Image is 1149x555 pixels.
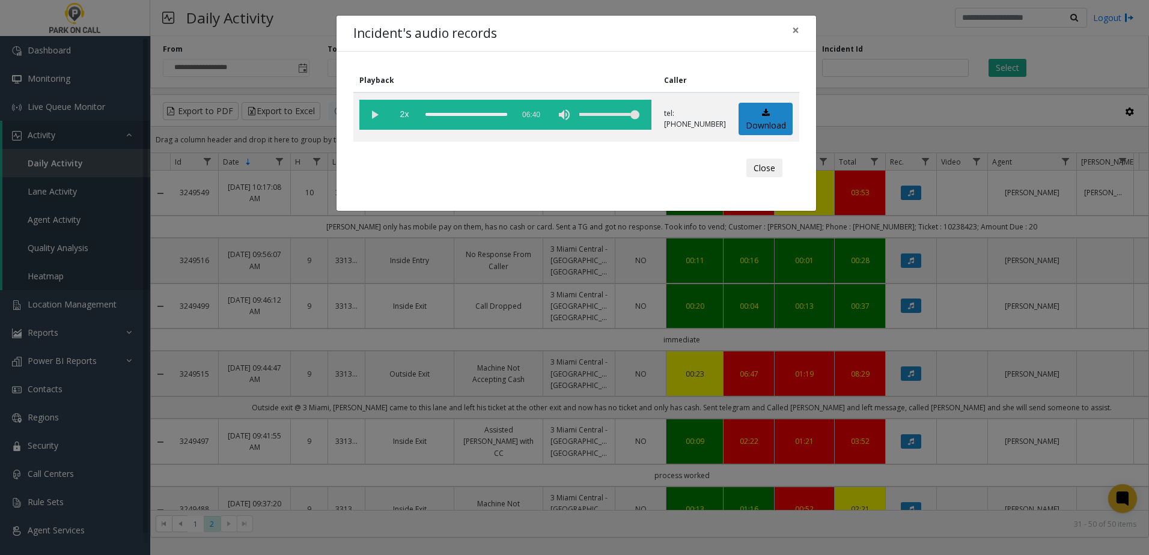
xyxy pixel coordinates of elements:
[739,103,793,136] a: Download
[792,22,799,38] span: ×
[746,159,782,178] button: Close
[389,100,419,130] span: playback speed button
[579,100,639,130] div: volume level
[425,100,507,130] div: scrub bar
[784,16,808,45] button: Close
[353,24,497,43] h4: Incident's audio records
[664,108,726,130] p: tel:[PHONE_NUMBER]
[353,68,658,92] th: Playback
[658,68,733,92] th: Caller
